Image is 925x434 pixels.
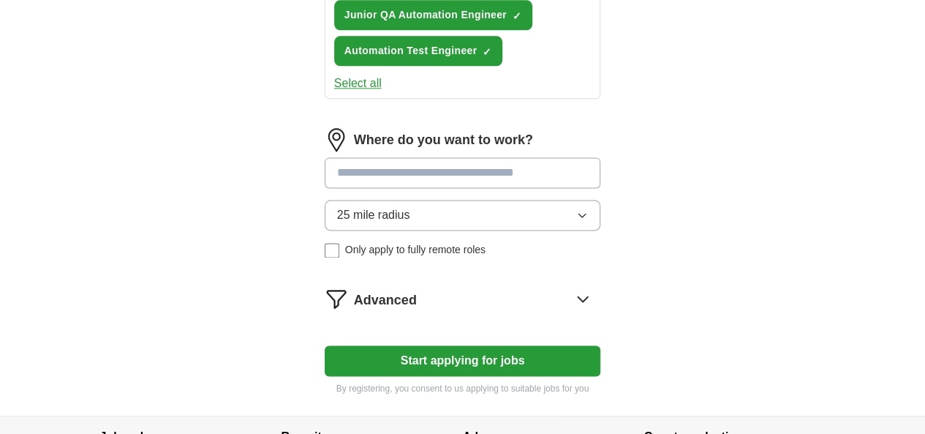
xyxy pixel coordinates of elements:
[337,206,410,224] span: 25 mile radius
[325,345,601,376] button: Start applying for jobs
[334,36,503,66] button: Automation Test Engineer✓
[483,46,491,58] span: ✓
[345,242,486,258] span: Only apply to fully remote roles
[354,291,417,310] span: Advanced
[325,128,348,151] img: location.png
[354,130,533,150] label: Where do you want to work?
[325,243,339,258] input: Only apply to fully remote roles
[325,200,601,231] button: 25 mile radius
[325,287,348,310] img: filter
[344,43,477,59] span: Automation Test Engineer
[325,382,601,395] p: By registering, you consent to us applying to suitable jobs for you
[334,75,382,92] button: Select all
[344,7,507,23] span: Junior QA Automation Engineer
[513,10,521,22] span: ✓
